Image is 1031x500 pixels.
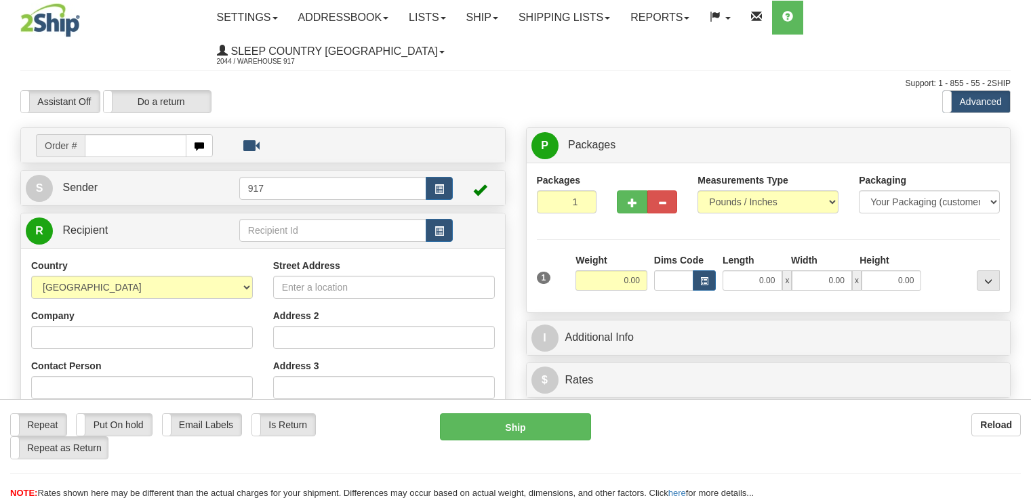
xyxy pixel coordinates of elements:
label: Repeat as Return [11,437,108,459]
button: Ship [440,413,592,440]
a: R Recipient [26,217,216,245]
a: P Packages [531,131,1006,159]
a: Shipping lists [508,1,620,35]
iframe: chat widget [1000,181,1030,319]
div: Support: 1 - 855 - 55 - 2SHIP [20,78,1011,89]
a: Ship [456,1,508,35]
label: Length [723,253,754,267]
a: Reports [620,1,700,35]
img: logo2044.jpg [20,3,80,37]
span: 2044 / Warehouse 917 [217,55,319,68]
label: Repeat [11,414,66,436]
span: Sleep Country [GEOGRAPHIC_DATA] [228,45,438,57]
span: x [782,270,792,291]
span: Sender [62,182,98,193]
label: Country [31,259,68,272]
label: Height [860,253,889,267]
span: Packages [568,139,615,150]
div: ... [977,270,1000,291]
label: Do a return [104,91,211,112]
a: $Rates [531,367,1006,394]
b: Reload [980,419,1012,430]
input: Sender Id [239,177,426,200]
label: Email Labels [163,414,242,436]
label: Weight [575,253,607,267]
label: Packages [537,173,581,187]
a: S Sender [26,174,239,202]
button: Reload [971,413,1021,436]
a: Settings [207,1,288,35]
label: Is Return [252,414,315,436]
label: Advanced [943,91,1010,112]
span: R [26,217,53,245]
a: Sleep Country [GEOGRAPHIC_DATA] 2044 / Warehouse 917 [207,35,455,68]
label: Width [791,253,817,267]
label: Dims Code [654,253,704,267]
label: Company [31,309,75,322]
span: x [852,270,862,291]
span: 1 [537,272,551,284]
a: here [668,488,686,498]
label: Assistant Off [21,91,100,112]
label: Street Address [273,259,340,272]
input: Enter a location [273,276,495,299]
span: $ [531,367,559,394]
label: Packaging [859,173,906,187]
label: Address 3 [273,359,319,373]
span: Order # [36,134,85,157]
label: Put On hold [77,414,151,436]
span: NOTE: [10,488,37,498]
span: S [26,175,53,202]
a: IAdditional Info [531,324,1006,352]
span: P [531,132,559,159]
label: Measurements Type [698,173,788,187]
a: Lists [399,1,456,35]
span: I [531,325,559,352]
span: Recipient [62,224,108,236]
label: Address 2 [273,309,319,322]
a: Addressbook [288,1,399,35]
input: Recipient Id [239,219,426,242]
label: Contact Person [31,359,101,373]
